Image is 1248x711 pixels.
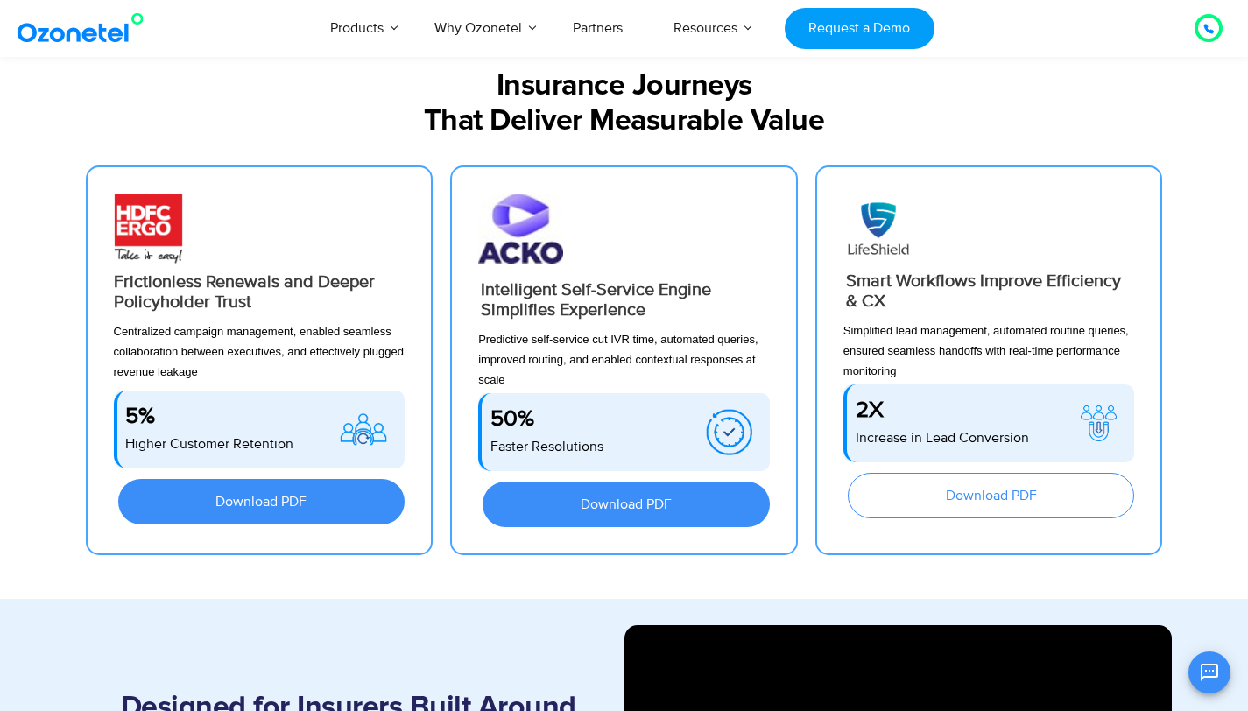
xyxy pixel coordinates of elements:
button: Open chat [1188,651,1230,693]
div: 5% [125,399,155,433]
h2: Insurance Journeys That Deliver Measurable Value [86,69,1163,139]
div: Intelligent Self-Service Engine Simplifies Experience [481,280,770,320]
a: Download PDF [483,482,770,527]
a: Download PDF [848,473,1135,518]
div: Simplified lead management, automated routine queries, ensured seamless handoffs with real-time p... [843,320,1135,381]
span: Download PDF [215,495,307,509]
a: Request a Demo [785,8,934,49]
div: 2X [856,393,884,427]
div: 50% [490,402,534,436]
div: Centralized campaign management, enabled seamless collaboration between executives, and effective... [114,321,405,382]
div: Smart Workflows Improve Efficiency & CX [846,271,1135,312]
a: Download PDF [118,479,405,524]
p: Higher Customer Retention [125,433,293,454]
span: Download PDF [581,497,672,511]
div: Frictionless Renewals and Deeper Policyholder Trust [114,272,405,313]
div: Predictive self-service cut IVR time, automated queries, improved routing, and enabled contextual... [478,329,770,390]
p: Increase in Lead Conversion [856,427,1029,448]
span: Download PDF [946,489,1037,503]
p: Faster Resolutions [490,436,603,457]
